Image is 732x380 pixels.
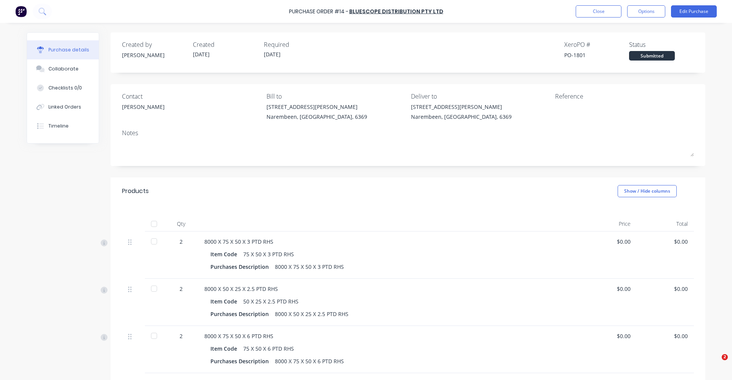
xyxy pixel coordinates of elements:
div: Qty [164,216,198,232]
div: Purchases Description [210,261,275,272]
div: [PERSON_NAME] [122,51,187,59]
div: 8000 X 75 X 50 X 3 PTD RHS [204,238,573,246]
button: Timeline [27,117,99,136]
span: 2 [722,354,728,360]
div: [PERSON_NAME] [122,103,165,111]
div: Item Code [210,249,243,260]
div: Submitted [629,51,675,61]
div: 8000 X 75 X 50 X 3 PTD RHS [275,261,344,272]
button: Linked Orders [27,97,99,117]
div: Purchase details [48,46,89,53]
div: Price [579,216,637,232]
div: [STREET_ADDRESS][PERSON_NAME] [266,103,367,111]
div: Timeline [48,123,69,129]
div: 8000 X 50 X 25 X 2.5 PTD RHS [275,308,348,319]
div: Created [193,40,258,49]
div: 75 X 50 X 6 PTD RHS [243,343,294,354]
div: 2 [170,332,192,340]
div: 8000 X 75 X 50 X 6 PTD RHS [275,356,344,367]
button: Edit Purchase [671,5,717,18]
div: 8000 X 75 X 50 X 6 PTD RHS [204,332,573,340]
div: Contact [122,92,261,101]
div: Narembeen, [GEOGRAPHIC_DATA], 6369 [266,113,367,121]
div: Notes [122,128,694,137]
div: Total [637,216,694,232]
div: 2 [170,238,192,246]
div: Created by [122,40,187,49]
button: Options [627,5,665,18]
div: Narembeen, [GEOGRAPHIC_DATA], 6369 [411,113,512,121]
button: Purchase details [27,40,99,59]
div: Reference [555,92,694,101]
div: Deliver to [411,92,550,101]
div: Linked Orders [48,104,81,110]
div: Required [264,40,329,49]
div: Checklists 0/0 [48,85,82,91]
div: PO-1801 [564,51,629,59]
div: 2 [170,285,192,293]
div: [STREET_ADDRESS][PERSON_NAME] [411,103,512,111]
div: 8000 X 50 X 25 X 2.5 PTD RHS [204,285,573,293]
div: $0.00 [586,285,631,293]
a: BLUESCOPE DISTRIBUTION PTY LTD [349,8,443,15]
div: Status [629,40,694,49]
div: Bill to [266,92,405,101]
div: 75 X 50 X 3 PTD RHS [243,249,294,260]
div: $0.00 [643,285,688,293]
div: $0.00 [586,238,631,246]
div: Collaborate [48,65,79,72]
div: Purchases Description [210,356,275,367]
div: Xero PO # [564,40,629,49]
div: Item Code [210,296,243,307]
button: Close [576,5,621,18]
img: Factory [15,6,27,17]
div: Purchases Description [210,308,275,319]
div: 50 X 25 X 2.5 PTD RHS [243,296,299,307]
iframe: Intercom live chat [706,354,724,372]
button: Collaborate [27,59,99,78]
div: $0.00 [643,332,688,340]
div: Products [122,187,149,196]
div: $0.00 [586,332,631,340]
div: Item Code [210,343,243,354]
div: $0.00 [643,238,688,246]
button: Checklists 0/0 [27,78,99,97]
button: Show / Hide columns [618,185,677,197]
div: Purchase Order #14 - [289,8,348,16]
